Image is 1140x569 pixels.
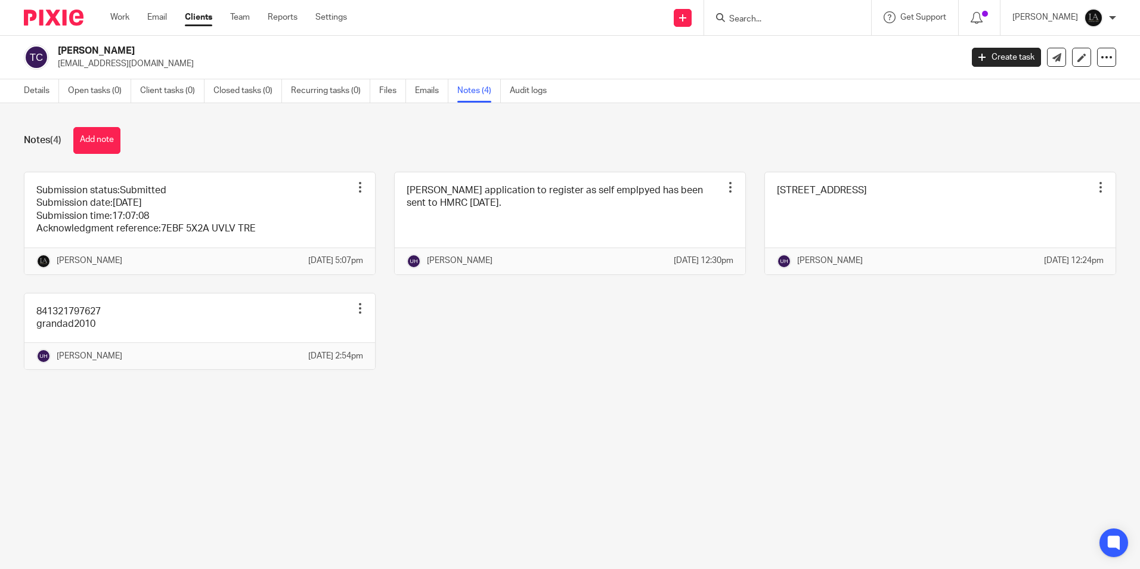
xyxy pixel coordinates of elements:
[147,11,167,23] a: Email
[415,79,448,103] a: Emails
[1044,255,1104,267] p: [DATE] 12:24pm
[58,58,954,70] p: [EMAIL_ADDRESS][DOMAIN_NAME]
[110,11,129,23] a: Work
[427,255,492,267] p: [PERSON_NAME]
[510,79,556,103] a: Audit logs
[57,255,122,267] p: [PERSON_NAME]
[407,254,421,268] img: svg%3E
[213,79,282,103] a: Closed tasks (0)
[1012,11,1078,23] p: [PERSON_NAME]
[972,48,1041,67] a: Create task
[24,79,59,103] a: Details
[36,349,51,363] img: svg%3E
[24,134,61,147] h1: Notes
[50,135,61,145] span: (4)
[1084,8,1103,27] img: Lockhart+Amin+-+1024x1024+-+light+on+dark.jpg
[268,11,298,23] a: Reports
[58,45,775,57] h2: [PERSON_NAME]
[57,350,122,362] p: [PERSON_NAME]
[797,255,863,267] p: [PERSON_NAME]
[777,254,791,268] img: svg%3E
[140,79,205,103] a: Client tasks (0)
[308,350,363,362] p: [DATE] 2:54pm
[230,11,250,23] a: Team
[900,13,946,21] span: Get Support
[36,254,51,268] img: Lockhart+Amin+-+1024x1024+-+light+on+dark.jpg
[291,79,370,103] a: Recurring tasks (0)
[379,79,406,103] a: Files
[728,14,835,25] input: Search
[308,255,363,267] p: [DATE] 5:07pm
[24,45,49,70] img: svg%3E
[674,255,733,267] p: [DATE] 12:30pm
[185,11,212,23] a: Clients
[68,79,131,103] a: Open tasks (0)
[457,79,501,103] a: Notes (4)
[73,127,120,154] button: Add note
[24,10,83,26] img: Pixie
[315,11,347,23] a: Settings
